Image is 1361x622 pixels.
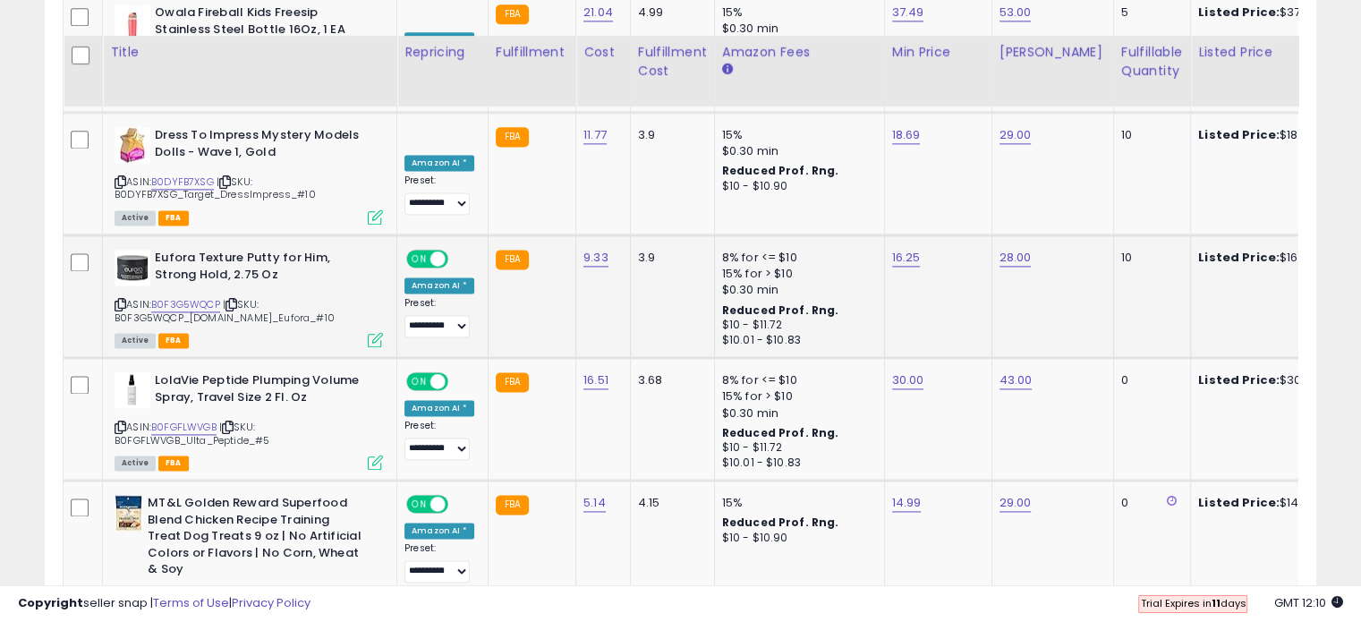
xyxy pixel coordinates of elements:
[722,127,871,143] div: 15%
[638,4,701,21] div: 4.99
[722,62,733,78] small: Amazon Fees.
[1211,596,1220,610] b: 11
[638,250,701,266] div: 3.9
[1198,126,1280,143] b: Listed Price:
[1274,594,1343,611] span: 2025-09-15 12:10 GMT
[722,21,871,37] div: $0.30 min
[638,127,701,143] div: 3.9
[1121,43,1183,81] div: Fulfillable Quantity
[404,297,474,337] div: Preset:
[892,126,921,144] a: 18.69
[583,249,608,267] a: 9.33
[232,594,310,611] a: Privacy Policy
[722,531,871,546] div: $10 - $10.90
[1198,249,1280,266] b: Listed Price:
[408,251,430,267] span: ON
[722,43,877,62] div: Amazon Fees
[1121,127,1177,143] div: 10
[158,210,189,226] span: FBA
[722,333,871,348] div: $10.01 - $10.83
[1121,250,1177,266] div: 10
[151,297,220,312] a: B0F3G5WQCP
[496,372,529,392] small: FBA
[999,4,1032,21] a: 53.00
[583,4,613,21] a: 21.04
[496,250,529,269] small: FBA
[155,250,372,287] b: Eufora Texture Putty for Him, Strong Hold, 2.75 Oz
[446,251,474,267] span: OFF
[722,515,839,530] b: Reduced Prof. Rng.
[404,420,474,460] div: Preset:
[153,594,229,611] a: Terms of Use
[638,372,701,388] div: 3.68
[404,400,474,416] div: Amazon AI *
[18,595,310,612] div: seller snap | |
[722,405,871,422] div: $0.30 min
[722,456,871,471] div: $10.01 - $10.83
[999,126,1032,144] a: 29.00
[583,43,623,62] div: Cost
[722,302,839,318] b: Reduced Prof. Rng.
[115,420,269,447] span: | SKU: B0FGFLWVGB_Ulta_Peptide_#5
[722,425,839,440] b: Reduced Prof. Rng.
[722,440,871,456] div: $10 - $11.72
[1198,371,1280,388] b: Listed Price:
[151,175,214,190] a: B0DYFB7XSG
[151,420,217,435] a: B0FGFLWVGB
[583,126,607,144] a: 11.77
[999,371,1033,389] a: 43.00
[110,43,389,62] div: Title
[1198,495,1347,511] div: $14.99
[155,127,372,165] b: Dress To Impress Mystery Models Dolls - Wave 1, Gold
[999,494,1032,512] a: 29.00
[892,4,924,21] a: 37.49
[155,372,372,410] b: LolaVie Peptide Plumping Volume Spray, Travel Size 2 Fl. Oz
[115,333,156,348] span: All listings currently available for purchase on Amazon
[999,249,1032,267] a: 28.00
[722,250,871,266] div: 8% for <= $10
[404,277,474,294] div: Amazon AI *
[496,127,529,147] small: FBA
[1121,4,1177,21] div: 5
[1140,596,1246,610] span: Trial Expires in days
[722,179,871,194] div: $10 - $10.90
[1198,127,1347,143] div: $18.69
[115,175,316,201] span: | SKU: B0DYFB7XSG_Target_DressImpress_#10
[115,456,156,471] span: All listings currently available for purchase on Amazon
[999,43,1106,62] div: [PERSON_NAME]
[446,497,474,512] span: OFF
[158,456,189,471] span: FBA
[404,542,474,583] div: Preset:
[638,43,707,81] div: Fulfillment Cost
[115,250,150,285] img: 41gZeignU3L._SL40_.jpg
[1198,494,1280,511] b: Listed Price:
[638,495,701,511] div: 4.15
[1198,372,1347,388] div: $30.00
[18,594,83,611] strong: Copyright
[722,388,871,405] div: 15% for > $10
[583,371,608,389] a: 16.51
[1198,4,1280,21] b: Listed Price:
[446,374,474,389] span: OFF
[722,266,871,282] div: 15% for > $10
[408,374,430,389] span: ON
[115,127,150,163] img: 41F-ADmp8sL._SL40_.jpg
[155,4,372,42] b: Owala Fireball Kids Freesip Stainless Steel Bottle 16Oz, 1 EA
[1121,495,1177,511] div: 0
[115,4,150,40] img: 21msyEJ-2FL._SL40_.jpg
[404,155,474,171] div: Amazon AI *
[115,297,335,324] span: | SKU: B0F3G5WQCP_[DOMAIN_NAME]_Eufora_#10
[892,494,922,512] a: 14.99
[115,210,156,226] span: All listings currently available for purchase on Amazon
[115,250,383,345] div: ASIN:
[722,163,839,178] b: Reduced Prof. Rng.
[1198,43,1353,62] div: Listed Price
[1198,250,1347,266] div: $16.25
[404,32,474,48] div: Amazon AI *
[722,4,871,21] div: 15%
[892,249,921,267] a: 16.25
[496,4,529,24] small: FBA
[722,318,871,333] div: $10 - $11.72
[158,333,189,348] span: FBA
[115,372,383,468] div: ASIN:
